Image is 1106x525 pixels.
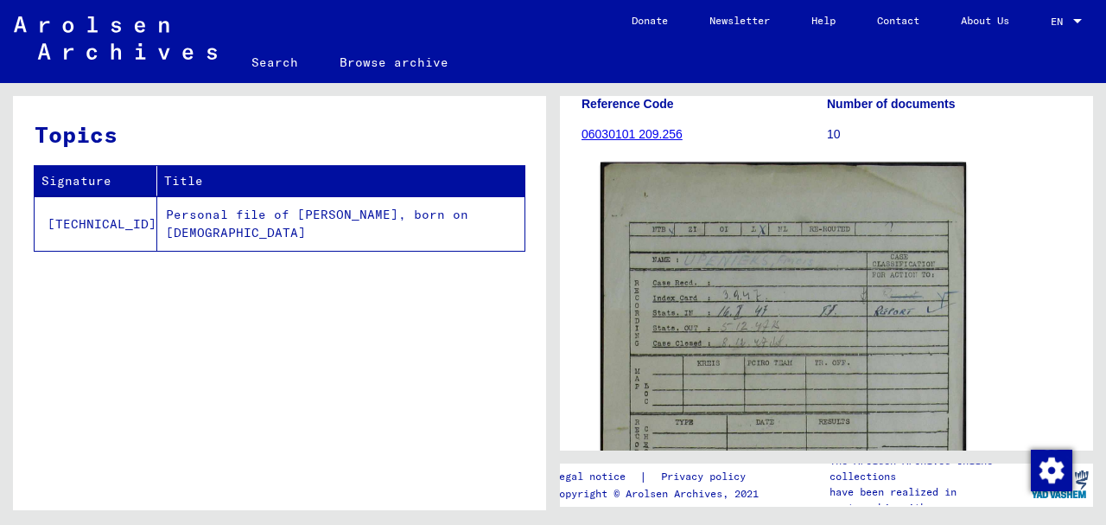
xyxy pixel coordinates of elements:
th: Title [157,166,524,196]
td: [TECHNICAL_ID] [35,196,157,251]
td: Personal file of [PERSON_NAME], born on [DEMOGRAPHIC_DATA] [157,196,524,251]
img: Arolsen_neg.svg [14,16,217,60]
a: 06030101 209.256 [582,127,683,141]
p: The Arolsen Archives online collections [829,453,1027,484]
h3: Topics [35,118,524,151]
a: Legal notice [553,468,639,486]
b: Reference Code [582,97,674,111]
a: Privacy policy [647,468,766,486]
a: Browse archive [319,42,469,83]
p: have been realized in partnership with [829,484,1027,515]
a: Search [231,42,319,83]
img: yv_logo.png [1027,463,1092,506]
div: | [553,468,766,486]
img: Change consent [1031,450,1072,491]
p: 10 [827,125,1071,144]
span: EN [1051,16,1070,28]
b: Number of documents [827,97,956,111]
p: Copyright © Arolsen Archives, 2021 [553,486,766,502]
th: Signature [35,166,157,196]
